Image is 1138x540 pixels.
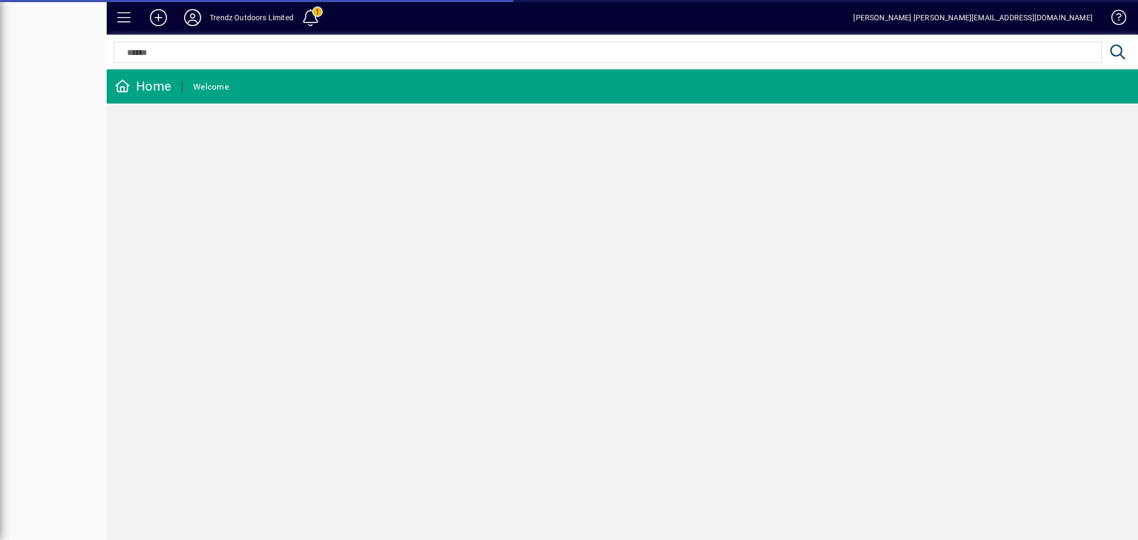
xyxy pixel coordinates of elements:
a: Knowledge Base [1103,2,1125,37]
button: Profile [176,8,210,27]
div: Trendz Outdoors Limited [210,9,293,26]
div: Home [115,78,171,95]
div: [PERSON_NAME] [PERSON_NAME][EMAIL_ADDRESS][DOMAIN_NAME] [853,9,1093,26]
div: Welcome [193,78,229,96]
button: Add [141,8,176,27]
